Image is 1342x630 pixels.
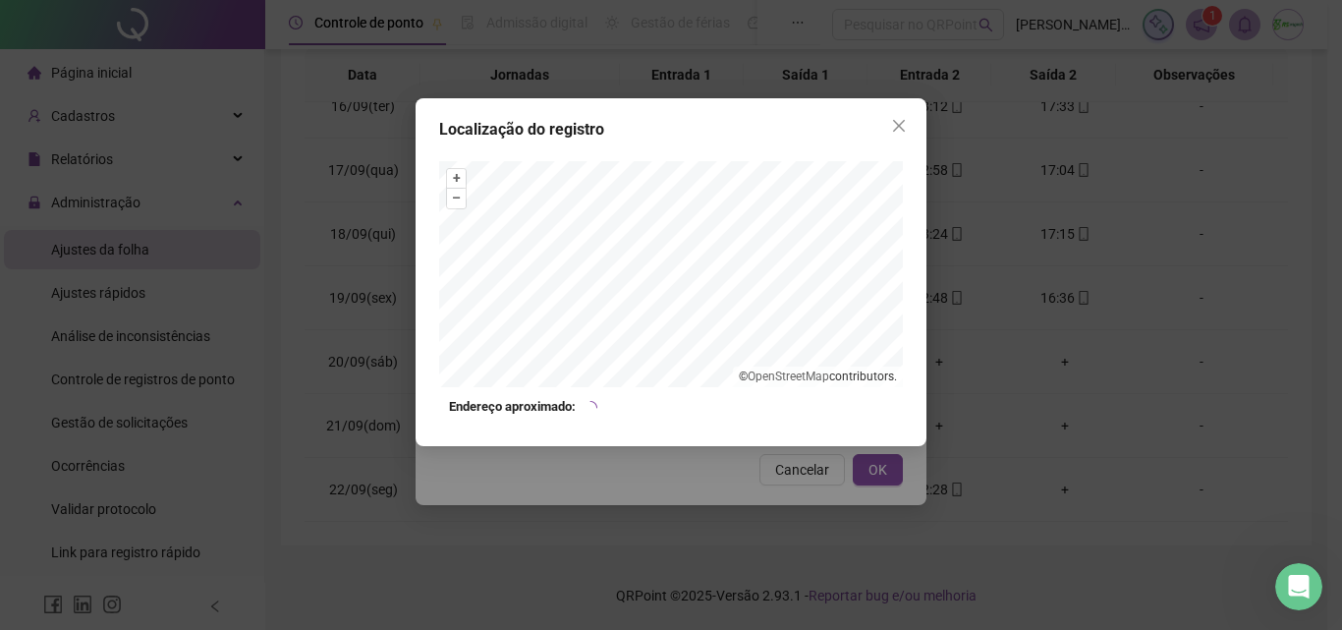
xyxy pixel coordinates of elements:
[748,370,829,383] a: OpenStreetMap
[739,370,897,383] li: © contributors.
[1275,563,1322,610] iframe: Intercom live chat
[439,118,903,142] div: Localização do registro
[584,401,597,415] span: loading
[447,189,466,207] button: –
[891,118,907,134] span: close
[447,169,466,188] button: +
[883,110,915,142] button: Close
[449,397,576,417] strong: Endereço aproximado:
